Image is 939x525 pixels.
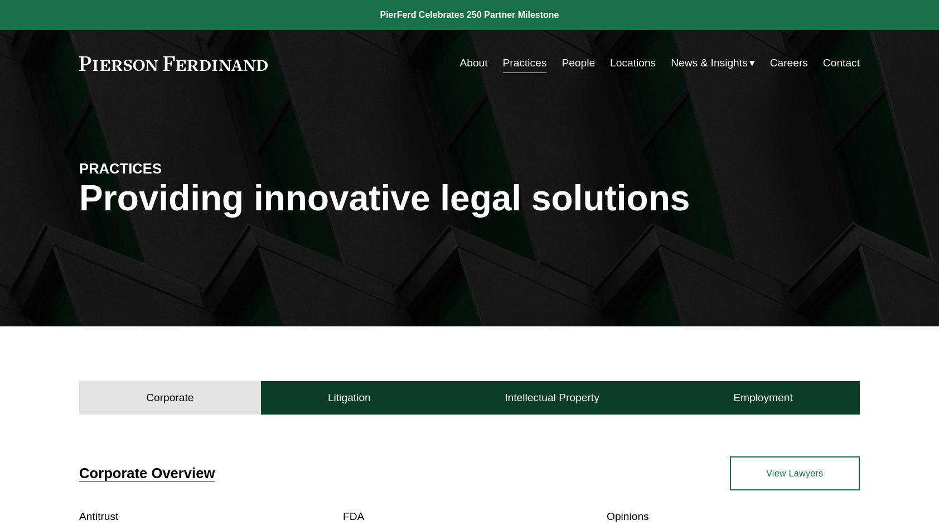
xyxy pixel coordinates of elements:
a: Contact [823,52,860,74]
a: Locations [610,52,656,74]
a: folder dropdown [671,52,755,74]
h4: Litigation [328,391,371,404]
a: Corporate Overview [79,465,215,481]
a: Practices [503,52,547,74]
a: About [459,52,487,74]
h4: Intellectual Property [505,391,599,404]
a: View Lawyers [730,456,860,490]
a: People [562,52,595,74]
h1: Providing innovative legal solutions [79,178,860,219]
h4: Corporate [146,391,193,404]
a: Opinions [607,510,649,522]
h4: Employment [733,391,793,404]
a: Antitrust [79,510,118,522]
a: FDA [343,510,364,522]
h4: PRACTICES [79,160,274,177]
span: News & Insights [671,54,748,73]
a: Careers [770,52,808,74]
